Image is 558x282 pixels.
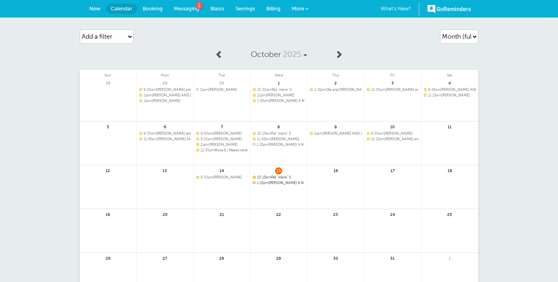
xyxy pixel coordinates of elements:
[218,123,225,129] span: 7
[446,80,453,86] span: 4
[332,80,339,86] span: 2
[253,93,255,96] span: Confirmed. Changing the appointment date will unconfirm the appointment.
[196,131,248,136] a: 9:30am[PERSON_NAME]
[424,88,426,91] span: Confirmed. Changing the appointment date will unconfirm the appointment.
[371,137,385,141] span: 12:15pm
[218,167,225,173] span: 14
[367,137,418,141] span: Patrick and Kayte
[143,131,156,135] span: 9:30am
[200,143,209,147] span: 11am
[228,46,330,63] a: October 2025
[210,6,224,12] span: Blasts
[428,88,440,92] span: 9:45am
[161,80,169,86] span: 29
[253,88,255,91] span: Confirmed. Changing the appointment date will unconfirm the appointment.
[104,123,112,129] span: 5
[332,255,339,261] span: 30
[424,88,476,92] span: Meredith L H AND TED
[367,131,418,136] span: Sophia C S
[253,175,305,180] span: Pat &quot;mom&quot; S
[139,137,191,141] span: Meredith L H AND TED
[253,93,305,98] a: 12pm[PERSON_NAME]
[196,143,248,147] a: 11am[PERSON_NAME]
[139,88,191,92] a: 9:30am[PERSON_NAME] and [PERSON_NAME]
[196,148,248,153] span: Rose E ( Please note new time )
[139,99,191,103] span: Craig
[421,70,478,78] span: Sat
[139,93,191,98] a: 11am[PERSON_NAME] AND [PERSON_NAME]
[104,255,112,261] span: 26
[424,93,426,96] span: Confirmed. Changing the appointment date will unconfirm the appointment.
[310,131,362,136] span: Meredith L H AND TED
[310,88,312,91] span: Confirmed. Changing the appointment date will unconfirm the appointment.
[364,70,421,78] span: Fri
[196,148,198,151] span: Confirmed. Changing the appointment date will unconfirm the appointment.
[389,80,396,86] span: 3
[424,93,476,98] span: Craig
[314,88,326,92] span: 2:15pm
[253,181,305,185] span: Elizabeth A N &quot;Beth&quot;
[332,167,339,173] span: 16
[314,131,322,135] span: 11am
[253,181,305,185] a: 1:15pm[PERSON_NAME] A N "[PERSON_NAME]"
[89,6,100,12] span: New
[367,88,418,92] span: Patrick and Kayte
[257,137,271,141] span: 11:45am
[143,88,156,92] span: 9:30am
[250,70,307,78] span: Wed
[161,167,169,173] span: 13
[143,6,163,12] span: Booking
[310,88,362,92] a: 2:15pmOla and [PERSON_NAME]
[139,88,191,92] span: Amanda and Steve
[367,137,369,140] span: Confirmed. Changing the appointment date will unconfirm the appointment.
[389,167,396,173] span: 17
[161,255,169,261] span: 27
[196,88,248,92] span: Craig
[143,99,152,103] span: 11am
[196,143,198,146] span: Confirmed. Changing the appointment date will unconfirm the appointment.
[218,80,225,86] span: 30
[137,70,193,78] span: Mon
[195,2,203,9] span: 1
[275,123,282,129] span: 8
[367,137,418,141] a: 12:15pm[PERSON_NAME] and [PERSON_NAME]
[104,211,112,217] span: 19
[161,211,169,217] span: 20
[174,6,199,12] span: Messaging
[196,137,198,140] span: Confirmed. Changing the appointment date will unconfirm the appointment.
[367,131,369,135] span: Confirmed. Changing the appointment date will unconfirm the appointment.
[367,88,369,91] span: Confirmed. Changing the appointment date will unconfirm the appointment.
[332,123,339,129] span: 9
[367,88,418,92] a: 12:30pm[PERSON_NAME] and [PERSON_NAME]
[139,93,141,96] span: Confirmed. Changing the appointment date will unconfirm the appointment.
[283,50,301,59] span: 2025
[253,137,305,141] span: Sandra
[196,175,248,180] span: Sophia C S
[161,123,169,129] span: 6
[310,88,362,92] span: Ola and Coy
[253,88,305,92] span: Pat &quot;mom&quot; S
[139,131,191,136] a: 9:30am[PERSON_NAME] and [PERSON_NAME]
[253,143,305,147] a: 1:15pm[PERSON_NAME] A N "[PERSON_NAME]"
[253,131,305,136] a: 10:15amPat "mom" S
[257,93,266,97] span: 12pm
[80,70,136,78] span: Sun
[196,88,248,92] a: 11am[PERSON_NAME]
[200,88,208,92] span: 11am
[200,175,213,179] span: 9:30am
[139,93,191,98] span: Meredith L H AND TED
[139,137,141,140] span: Confirmed. Changing the appointment date will unconfirm the appointment.
[332,211,339,217] span: 23
[292,6,304,12] span: More
[196,131,198,135] span: Confirmed. Changing the appointment date will unconfirm the appointment.
[257,131,271,135] span: 10:15am
[196,148,248,153] a: 12:30pmRose E ( Please note new time )
[389,255,396,261] span: 31
[196,143,248,147] span: Emma
[253,88,305,92] a: 10:30amPat "mom" S
[257,88,272,92] span: 10:30am
[200,137,213,141] span: 9:30am
[236,6,255,12] span: Settings
[139,99,141,102] span: Confirmed. Changing the appointment date will unconfirm the appointment.
[424,88,476,92] a: 9:45am[PERSON_NAME] AND [PERSON_NAME]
